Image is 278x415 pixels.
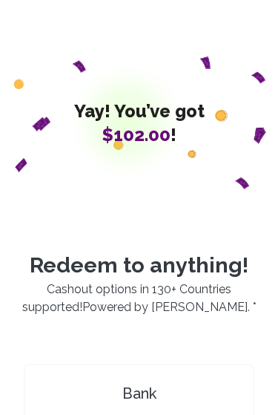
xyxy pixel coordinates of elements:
[102,124,171,146] span: $102.00
[74,128,205,143] span: !
[82,300,248,314] a: Powered by [PERSON_NAME]
[74,104,205,119] span: Yay! You’ve got
[12,281,266,316] p: Cashout options in 130+ Countries supported! . *
[12,252,266,278] p: Redeem to anything!
[31,383,247,404] h4: Bank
